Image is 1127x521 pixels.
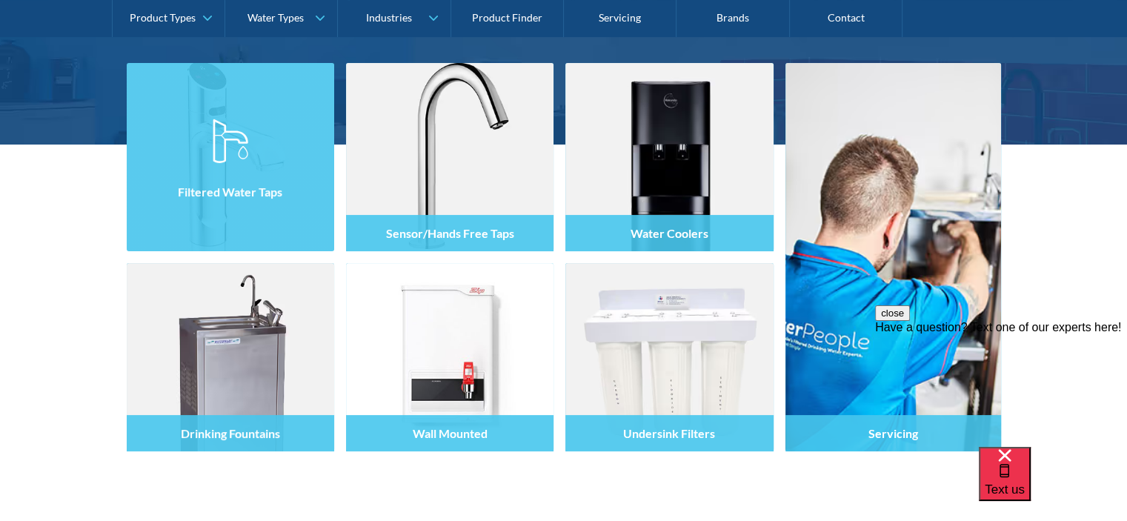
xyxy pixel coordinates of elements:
[785,63,1001,451] a: Servicing
[412,426,487,440] h4: Wall Mounted
[346,63,553,251] img: Sensor/Hands Free Taps
[979,447,1127,521] iframe: podium webchat widget bubble
[130,12,196,24] div: Product Types
[127,263,334,451] img: Drinking Fountains
[631,226,708,240] h4: Water Coolers
[868,426,918,440] h4: Servicing
[365,12,411,24] div: Industries
[385,226,513,240] h4: Sensor/Hands Free Taps
[346,263,553,451] img: Wall Mounted
[247,12,304,24] div: Water Types
[181,426,280,440] h4: Drinking Fountains
[127,63,334,251] img: Filtered Water Taps
[565,263,773,451] img: Undersink Filters
[875,305,1127,465] iframe: podium webchat widget prompt
[178,185,282,199] h4: Filtered Water Taps
[565,63,773,251] img: Water Coolers
[623,426,715,440] h4: Undersink Filters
